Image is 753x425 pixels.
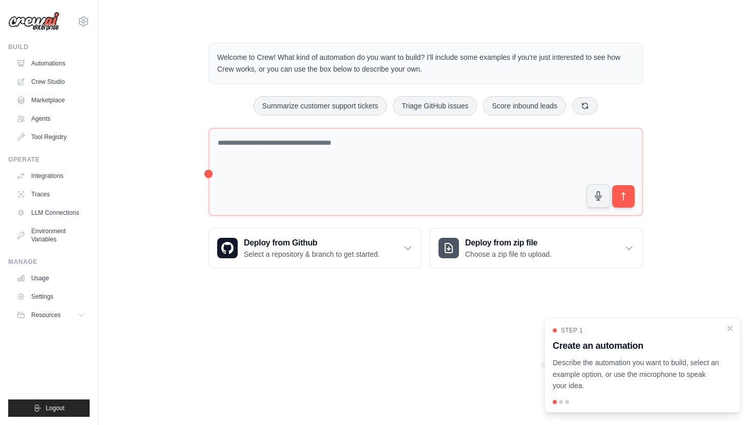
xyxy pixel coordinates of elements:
[12,288,90,305] a: Settings
[8,399,90,417] button: Logout
[12,186,90,203] a: Traces
[12,205,90,221] a: LLM Connections
[553,339,720,353] h3: Create an automation
[46,404,65,412] span: Logout
[12,92,90,108] a: Marketplace
[12,129,90,145] a: Tool Registry
[393,96,477,116] button: Triage GitHub issues
[561,326,583,334] span: Step 1
[12,270,90,286] a: Usage
[8,43,90,51] div: Build
[702,376,753,425] iframe: Chat Widget
[483,96,566,116] button: Score inbound leads
[217,52,634,75] p: Welcome to Crew! What kind of automation do you want to build? I'll include some examples if you'...
[8,258,90,266] div: Manage
[8,12,59,31] img: Logo
[12,223,90,248] a: Environment Variables
[553,357,720,392] p: Describe the automation you want to build, select an example option, or use the microphone to spe...
[726,324,734,332] button: Close walkthrough
[244,249,380,259] p: Select a repository & branch to get started.
[254,96,387,116] button: Summarize customer support tickets
[12,307,90,323] button: Resources
[12,110,90,127] a: Agents
[31,311,60,319] span: Resources
[244,237,380,249] h3: Deploy from Github
[12,168,90,184] a: Integrations
[12,74,90,90] a: Crew Studio
[8,155,90,164] div: Operate
[12,55,90,72] a: Automations
[465,249,552,259] p: Choose a zip file to upload.
[465,237,552,249] h3: Deploy from zip file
